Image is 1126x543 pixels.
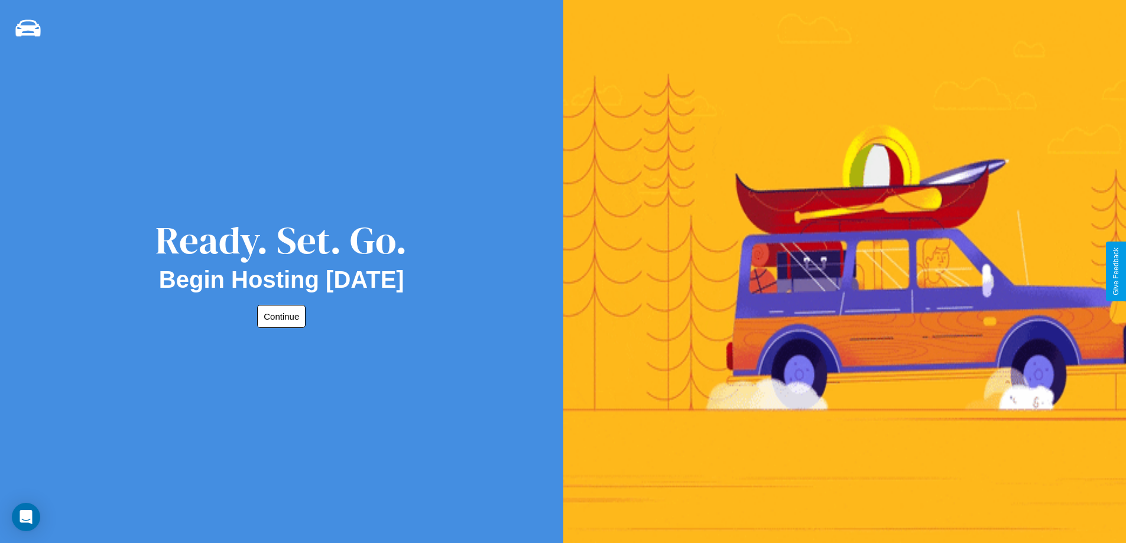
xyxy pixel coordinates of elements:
div: Ready. Set. Go. [155,214,407,266]
button: Continue [257,305,306,328]
div: Open Intercom Messenger [12,503,40,531]
h2: Begin Hosting [DATE] [159,266,404,293]
div: Give Feedback [1112,248,1120,295]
